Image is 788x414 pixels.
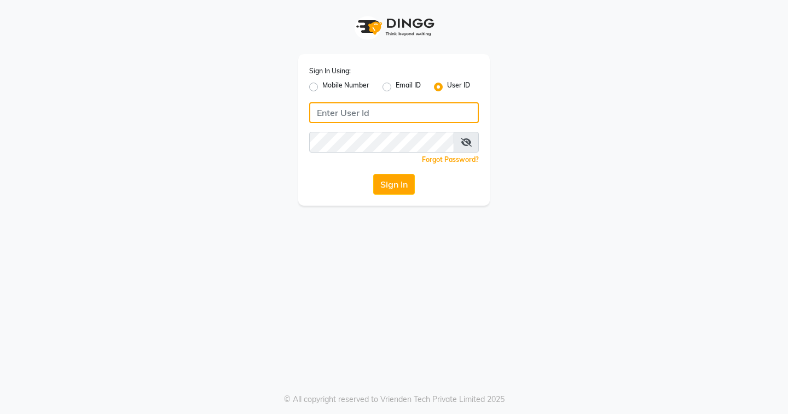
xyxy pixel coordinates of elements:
img: logo1.svg [350,11,438,43]
label: User ID [447,80,470,94]
a: Forgot Password? [422,155,479,164]
input: Username [309,102,479,123]
input: Username [309,132,454,153]
label: Sign In Using: [309,66,351,76]
label: Email ID [396,80,421,94]
button: Sign In [373,174,415,195]
label: Mobile Number [322,80,369,94]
